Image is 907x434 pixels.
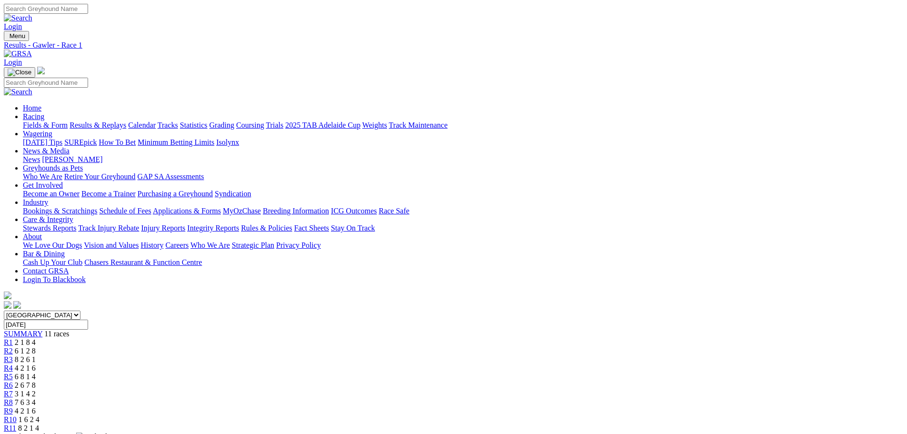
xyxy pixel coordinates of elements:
[209,121,234,129] a: Grading
[15,407,36,415] span: 4 2 1 6
[44,330,69,338] span: 11 races
[223,207,261,215] a: MyOzChase
[165,241,189,249] a: Careers
[138,172,204,181] a: GAP SA Assessments
[99,207,151,215] a: Schedule of Fees
[23,138,903,147] div: Wagering
[23,267,69,275] a: Contact GRSA
[4,364,13,372] a: R4
[37,67,45,74] img: logo-grsa-white.png
[15,355,36,363] span: 8 2 6 1
[23,275,86,283] a: Login To Blackbook
[187,224,239,232] a: Integrity Reports
[266,121,283,129] a: Trials
[70,121,126,129] a: Results & Replays
[23,172,903,181] div: Greyhounds as Pets
[4,22,22,30] a: Login
[23,155,903,164] div: News & Media
[4,381,13,389] span: R6
[4,330,42,338] a: SUMMARY
[4,373,13,381] span: R5
[4,292,11,299] img: logo-grsa-white.png
[99,138,136,146] a: How To Bet
[23,258,82,266] a: Cash Up Your Club
[331,224,375,232] a: Stay On Track
[23,224,76,232] a: Stewards Reports
[236,121,264,129] a: Coursing
[389,121,448,129] a: Track Maintenance
[4,347,13,355] a: R2
[15,347,36,355] span: 6 1 2 8
[64,138,97,146] a: SUREpick
[362,121,387,129] a: Weights
[190,241,230,249] a: Who We Are
[84,258,202,266] a: Chasers Restaurant & Function Centre
[4,407,13,415] a: R9
[8,69,31,76] img: Close
[4,301,11,309] img: facebook.svg
[285,121,360,129] a: 2025 TAB Adelaide Cup
[64,172,136,181] a: Retire Your Greyhound
[140,241,163,249] a: History
[180,121,208,129] a: Statistics
[15,373,36,381] span: 6 8 1 4
[23,190,80,198] a: Become an Owner
[4,355,13,363] a: R3
[23,258,903,267] div: Bar & Dining
[4,4,88,14] input: Search
[216,138,239,146] a: Isolynx
[23,164,83,172] a: Greyhounds as Pets
[78,224,139,232] a: Track Injury Rebate
[215,190,251,198] a: Syndication
[15,390,36,398] span: 3 1 4 2
[4,88,32,96] img: Search
[23,198,48,206] a: Industry
[23,121,903,130] div: Racing
[158,121,178,129] a: Tracks
[23,207,903,215] div: Industry
[23,104,41,112] a: Home
[4,58,22,66] a: Login
[331,207,377,215] a: ICG Outcomes
[263,207,329,215] a: Breeding Information
[4,320,88,330] input: Select date
[241,224,292,232] a: Rules & Policies
[18,424,39,432] span: 8 2 1 4
[138,190,213,198] a: Purchasing a Greyhound
[81,190,136,198] a: Become a Trainer
[23,181,63,189] a: Get Involved
[84,241,139,249] a: Vision and Values
[13,301,21,309] img: twitter.svg
[276,241,321,249] a: Privacy Policy
[4,31,29,41] button: Toggle navigation
[4,398,13,406] a: R8
[4,14,32,22] img: Search
[15,398,36,406] span: 7 6 3 4
[4,424,16,432] a: R11
[23,215,73,223] a: Care & Integrity
[4,415,17,424] a: R10
[4,67,35,78] button: Toggle navigation
[153,207,221,215] a: Applications & Forms
[23,190,903,198] div: Get Involved
[4,41,903,50] a: Results - Gawler - Race 1
[23,207,97,215] a: Bookings & Scratchings
[138,138,214,146] a: Minimum Betting Limits
[23,241,82,249] a: We Love Our Dogs
[232,241,274,249] a: Strategic Plan
[4,338,13,346] span: R1
[23,121,68,129] a: Fields & Form
[15,364,36,372] span: 4 2 1 6
[23,130,52,138] a: Wagering
[141,224,185,232] a: Injury Reports
[23,172,62,181] a: Who We Are
[23,232,42,241] a: About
